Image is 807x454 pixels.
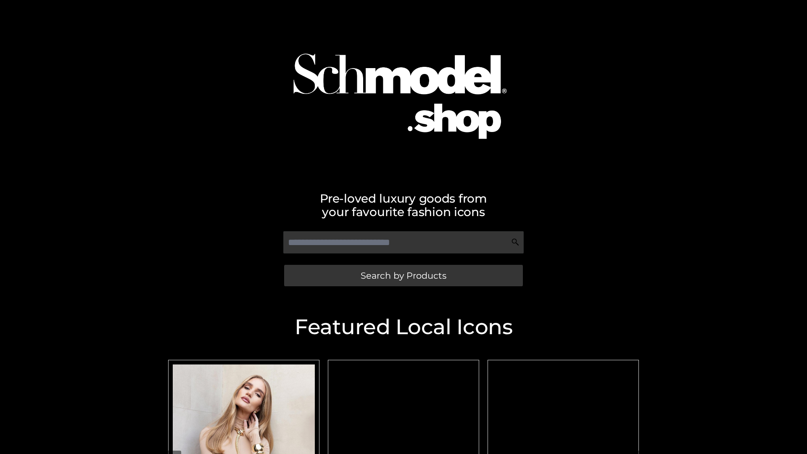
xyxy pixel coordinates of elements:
h2: Featured Local Icons​ [164,317,643,338]
img: Search Icon [511,238,520,246]
h2: Pre-loved luxury goods from your favourite fashion icons [164,192,643,219]
span: Search by Products [361,271,446,280]
a: Search by Products [284,265,523,286]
